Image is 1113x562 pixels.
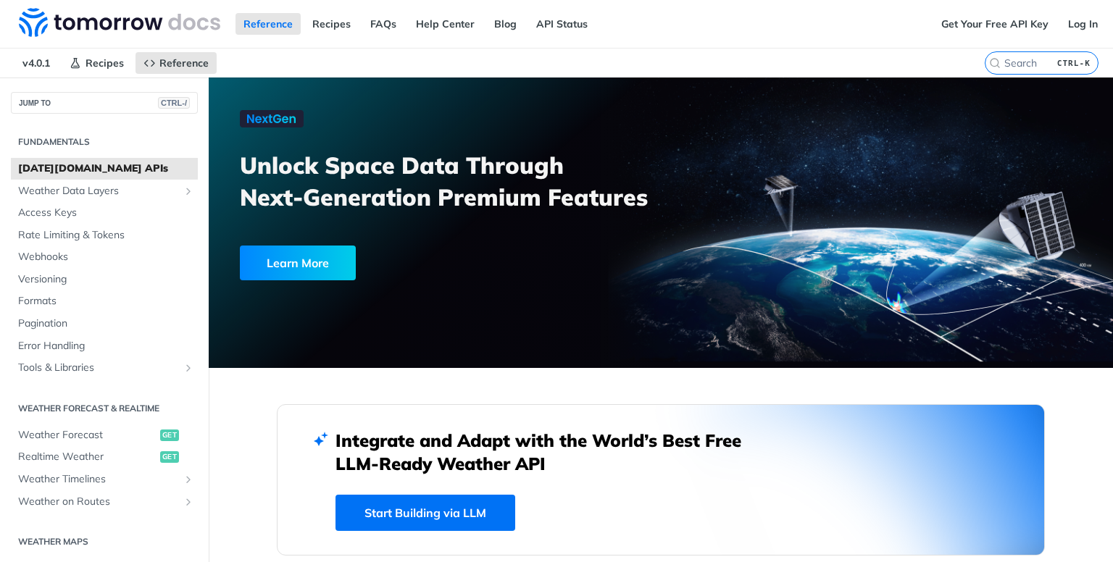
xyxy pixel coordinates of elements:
span: Weather Forecast [18,428,157,443]
svg: Search [989,57,1001,69]
a: FAQs [362,13,404,35]
a: Learn More [240,246,589,280]
span: Rate Limiting & Tokens [18,228,194,243]
button: JUMP TOCTRL-/ [11,92,198,114]
a: Webhooks [11,246,198,268]
span: CTRL-/ [158,97,190,109]
span: Reference [159,56,209,70]
span: Pagination [18,316,194,331]
h2: Weather Maps [11,535,198,548]
a: Versioning [11,269,198,290]
span: get [160,429,179,441]
a: Log In [1060,13,1106,35]
span: Recipes [86,56,124,70]
kbd: CTRL-K [1054,56,1094,70]
span: Formats [18,294,194,309]
button: Show subpages for Tools & Libraries [183,362,194,374]
span: Realtime Weather [18,450,157,464]
a: [DATE][DOMAIN_NAME] APIs [11,158,198,180]
h3: Unlock Space Data Through Next-Generation Premium Features [240,149,677,213]
button: Show subpages for Weather Data Layers [183,185,194,197]
a: Pagination [11,313,198,335]
a: Recipes [304,13,359,35]
a: Realtime Weatherget [11,446,198,468]
a: Get Your Free API Key [933,13,1056,35]
a: Reference [136,52,217,74]
button: Show subpages for Weather on Routes [183,496,194,508]
a: Help Center [408,13,483,35]
a: Rate Limiting & Tokens [11,225,198,246]
a: Recipes [62,52,132,74]
a: Weather Data LayersShow subpages for Weather Data Layers [11,180,198,202]
span: get [160,451,179,463]
span: Webhooks [18,250,194,264]
span: [DATE][DOMAIN_NAME] APIs [18,162,194,176]
a: Weather TimelinesShow subpages for Weather Timelines [11,469,198,490]
span: Access Keys [18,206,194,220]
img: Tomorrow.io Weather API Docs [19,8,220,37]
a: Blog [486,13,525,35]
span: Weather Timelines [18,472,179,487]
a: API Status [528,13,596,35]
h2: Fundamentals [11,135,198,148]
span: Error Handling [18,339,194,353]
span: v4.0.1 [14,52,58,74]
a: Access Keys [11,202,198,224]
img: NextGen [240,110,304,127]
a: Reference [235,13,301,35]
span: Versioning [18,272,194,287]
a: Weather on RoutesShow subpages for Weather on Routes [11,491,198,513]
a: Start Building via LLM [335,495,515,531]
button: Show subpages for Weather Timelines [183,474,194,485]
a: Error Handling [11,335,198,357]
div: Learn More [240,246,356,280]
span: Tools & Libraries [18,361,179,375]
span: Weather Data Layers [18,184,179,198]
a: Tools & LibrariesShow subpages for Tools & Libraries [11,357,198,379]
span: Weather on Routes [18,495,179,509]
h2: Integrate and Adapt with the World’s Best Free LLM-Ready Weather API [335,429,763,475]
a: Formats [11,290,198,312]
a: Weather Forecastget [11,424,198,446]
h2: Weather Forecast & realtime [11,402,198,415]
